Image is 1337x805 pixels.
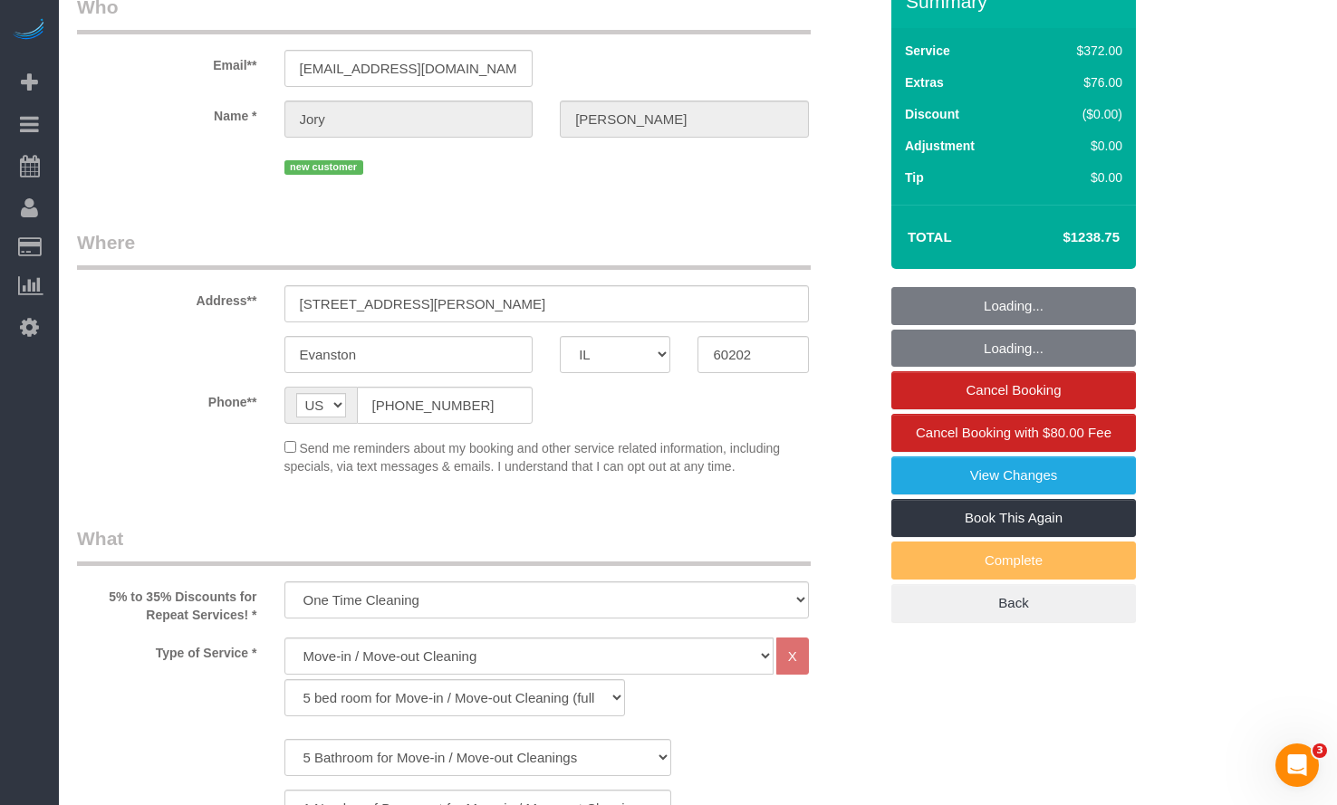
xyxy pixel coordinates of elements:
[284,101,534,138] input: First Name**
[905,73,944,91] label: Extras
[1275,743,1319,787] iframe: Intercom live chat
[908,229,952,244] strong: Total
[891,584,1136,622] a: Back
[891,499,1136,537] a: Book This Again
[905,168,924,187] label: Tip
[11,18,47,43] img: Automaid Logo
[905,105,959,123] label: Discount
[891,371,1136,409] a: Cancel Booking
[77,525,811,566] legend: What
[1038,168,1122,187] div: $0.00
[284,441,781,474] span: Send me reminders about my booking and other service related information, including specials, via...
[77,229,811,270] legend: Where
[1038,105,1122,123] div: ($0.00)
[697,336,808,373] input: Zip Code**
[1010,230,1120,245] h4: $1238.75
[905,137,975,155] label: Adjustment
[916,425,1111,440] span: Cancel Booking with $80.00 Fee
[905,42,950,60] label: Service
[63,637,271,662] label: Type of Service *
[1038,73,1122,91] div: $76.00
[891,456,1136,494] a: View Changes
[1313,743,1327,758] span: 3
[1038,137,1122,155] div: $0.00
[891,414,1136,452] a: Cancel Booking with $80.00 Fee
[63,581,271,624] label: 5% to 35% Discounts for Repeat Services! *
[63,101,271,125] label: Name *
[284,160,363,175] span: new customer
[560,101,809,138] input: Last Name*
[1038,42,1122,60] div: $372.00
